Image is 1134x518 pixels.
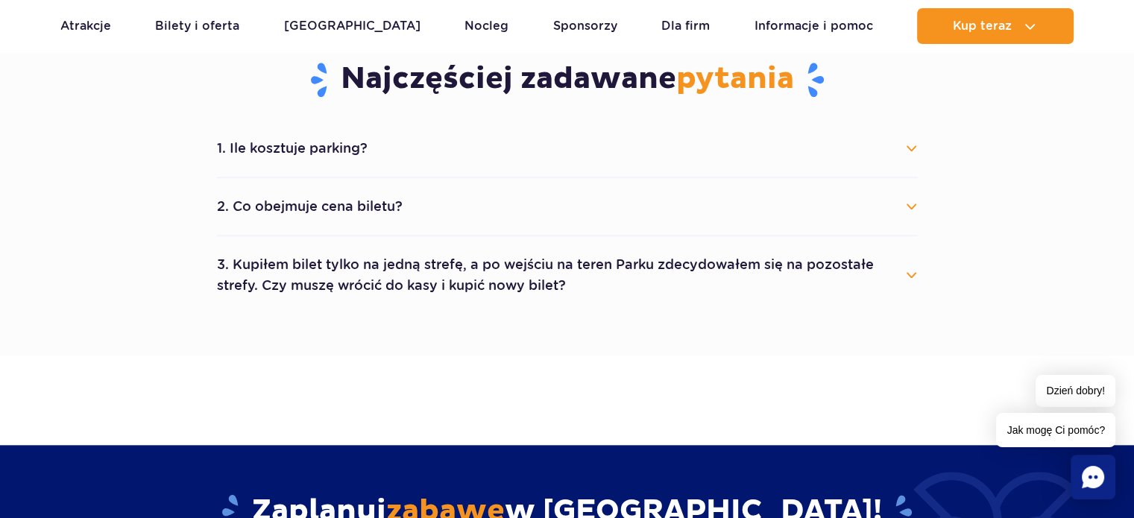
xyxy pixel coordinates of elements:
div: Chat [1071,455,1115,499]
a: Sponsorzy [553,8,617,44]
button: 3. Kupiłem bilet tylko na jedną strefę, a po wejściu na teren Parku zdecydowałem się na pozostałe... [217,248,918,302]
h3: Najczęściej zadawane [217,60,918,99]
span: Dzień dobry! [1036,375,1115,407]
span: Jak mogę Ci pomóc? [996,413,1115,447]
span: Kup teraz [953,19,1012,33]
button: Kup teraz [917,8,1074,44]
button: 2. Co obejmuje cena biletu? [217,190,918,223]
a: Informacje i pomoc [755,8,873,44]
button: 1. Ile kosztuje parking? [217,132,918,165]
a: [GEOGRAPHIC_DATA] [284,8,420,44]
a: Nocleg [464,8,508,44]
a: Dla firm [661,8,710,44]
a: Atrakcje [60,8,111,44]
a: Bilety i oferta [155,8,239,44]
span: pytania [676,60,794,98]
